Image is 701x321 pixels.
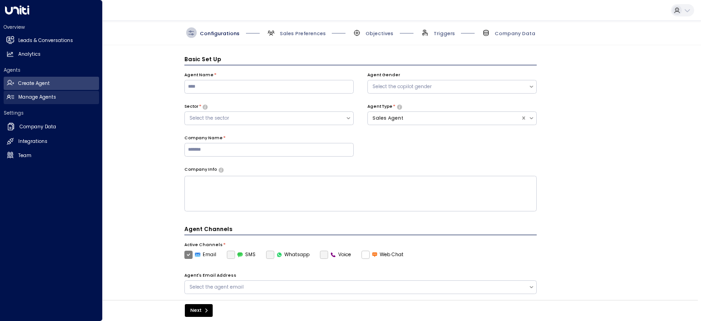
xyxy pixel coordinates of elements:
[4,149,99,162] a: Team
[18,94,56,101] h2: Manage Agents
[320,251,351,259] label: Voice
[185,304,213,317] button: Next
[189,115,341,122] div: Select the sector
[4,120,99,134] a: Company Data
[366,30,393,37] span: Objectives
[184,104,199,110] label: Sector
[4,91,99,104] a: Manage Agents
[184,273,236,279] label: Agent's Email Address
[200,30,240,37] span: Configurations
[203,105,208,109] button: Select whether your copilot will handle inquiries directly from leads or from brokers representin...
[219,168,224,172] button: Provide a brief overview of your company, including your industry, products or services, and any ...
[184,251,217,259] label: Email
[4,110,99,116] h2: Settings
[4,77,99,90] a: Create Agent
[4,67,99,74] h2: Agents
[4,34,99,47] a: Leads & Conversations
[434,30,455,37] span: Triggers
[4,48,99,61] a: Analytics
[372,115,516,122] div: Sales Agent
[18,51,41,58] h2: Analytics
[320,251,351,259] div: To activate this channel, please go to the Integrations page
[4,24,99,31] h2: Overview
[184,167,217,173] label: Company Info
[184,55,537,65] h3: Basic Set Up
[184,135,223,142] label: Company Name
[266,251,310,259] label: Whatsapp
[397,105,402,109] button: Select whether your copilot will handle inquiries directly from leads or from brokers representin...
[372,83,524,90] div: Select the copilot gender
[18,80,50,87] h2: Create Agent
[227,251,256,259] div: To activate this channel, please go to the Integrations page
[18,138,47,145] h2: Integrations
[280,30,326,37] span: Sales Preferences
[495,30,535,37] span: Company Data
[227,251,256,259] label: SMS
[189,284,524,291] div: Select the agent email
[184,72,214,79] label: Agent Name
[4,135,99,148] a: Integrations
[184,242,223,248] label: Active Channels
[361,251,404,259] label: Web Chat
[367,72,400,79] label: Agent Gender
[184,225,537,235] h4: Agent Channels
[367,104,392,110] label: Agent Type
[266,251,310,259] div: To activate this channel, please go to the Integrations page
[18,37,73,44] h2: Leads & Conversations
[18,152,31,159] h2: Team
[20,123,56,131] h2: Company Data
